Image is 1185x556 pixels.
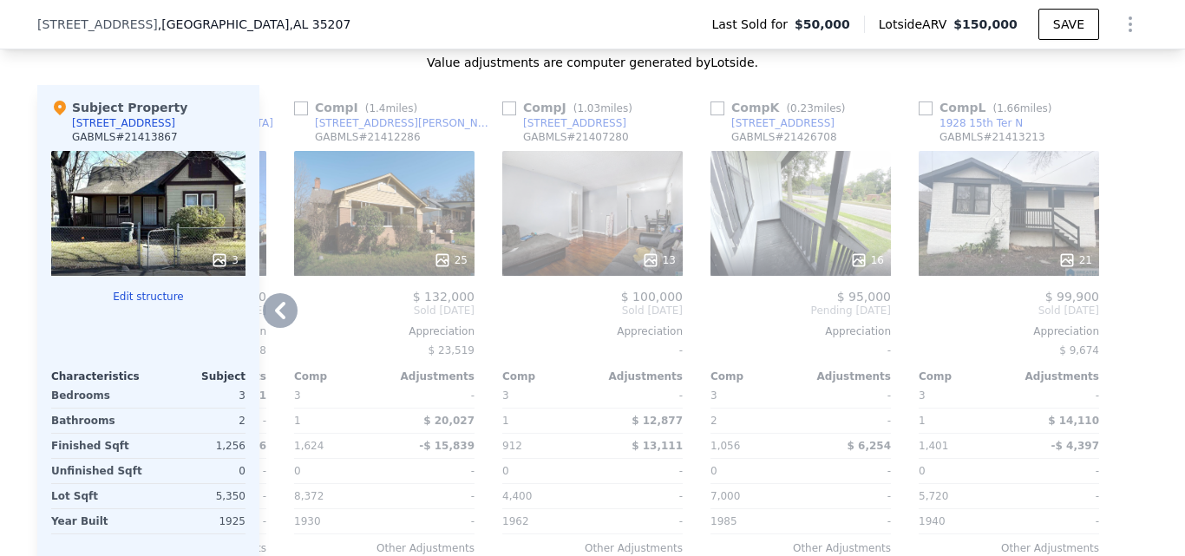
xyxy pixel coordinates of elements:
div: 0 [152,459,246,483]
div: Adjustments [384,370,475,383]
div: Characteristics [51,370,148,383]
span: $ 9,674 [1059,344,1099,356]
div: - [804,459,891,483]
div: 1985 [710,509,797,533]
span: , AL 35207 [289,17,350,31]
span: $ 132,000 [413,290,475,304]
button: SAVE [1038,9,1099,40]
span: 0 [294,465,301,477]
div: - [388,459,475,483]
span: 3 [710,389,717,402]
div: - [804,383,891,408]
div: 3 [211,252,239,269]
span: 0.23 [790,102,814,114]
div: [STREET_ADDRESS] [523,116,626,130]
div: 2 [710,409,797,433]
button: Edit structure [51,290,246,304]
div: Appreciation [710,324,891,338]
div: 1928 15th Ter N [939,116,1023,130]
div: Appreciation [294,324,475,338]
div: 3 [152,383,246,408]
div: - [804,484,891,508]
button: Show Options [1113,7,1148,42]
span: $ 23,519 [429,344,475,356]
div: - [388,484,475,508]
div: 16 [850,252,884,269]
span: 5,720 [919,490,948,502]
div: - [596,383,683,408]
div: Year Built [51,509,145,533]
div: Other Adjustments [294,541,475,555]
span: $ 12,877 [632,415,683,427]
div: Appreciation [919,324,1099,338]
div: GABMLS # 21426708 [731,130,837,144]
div: 1925 [152,509,246,533]
div: 2 [152,409,246,433]
div: 1962 [502,509,589,533]
span: $150,000 [953,17,1018,31]
span: [STREET_ADDRESS] [37,16,158,33]
span: ( miles) [985,102,1058,114]
div: 1940 [919,509,1005,533]
span: , [GEOGRAPHIC_DATA] [158,16,350,33]
div: Adjustments [801,370,891,383]
div: - [596,459,683,483]
div: 25 [434,252,468,269]
div: GABMLS # 21407280 [523,130,629,144]
span: Sold [DATE] [919,304,1099,317]
span: Last Sold for [711,16,795,33]
div: Subject [148,370,246,383]
span: 912 [502,440,522,452]
a: [STREET_ADDRESS][PERSON_NAME] [294,116,495,130]
span: $ 95,000 [837,290,891,304]
div: Comp J [502,99,639,116]
span: 7,000 [710,490,740,502]
span: $ 99,900 [1045,290,1099,304]
span: Pending [DATE] [710,304,891,317]
div: 1930 [294,509,381,533]
div: - [502,338,683,363]
span: $50,000 [795,16,850,33]
div: [STREET_ADDRESS] [72,116,175,130]
div: - [804,509,891,533]
div: GABMLS # 21412286 [315,130,421,144]
div: - [804,409,891,433]
span: $ 13,111 [632,440,683,452]
a: [STREET_ADDRESS] [502,116,626,130]
div: - [1012,509,1099,533]
span: 3 [502,389,509,402]
span: $ 6,254 [848,440,891,452]
span: 3 [919,389,926,402]
a: 1928 15th Ter N [919,116,1023,130]
span: 0 [919,465,926,477]
span: 0 [710,465,717,477]
span: -$ 4,397 [1051,440,1099,452]
div: 1,256 [152,434,246,458]
span: 1,056 [710,440,740,452]
div: Finished Sqft [51,434,145,458]
div: Subject Property [51,99,187,116]
div: - [596,484,683,508]
span: 8,372 [294,490,324,502]
div: 13 [642,252,676,269]
span: ( miles) [779,102,852,114]
div: GABMLS # 21413213 [939,130,1045,144]
div: 5,350 [152,484,246,508]
div: Other Adjustments [919,541,1099,555]
span: -$ 15,839 [419,440,475,452]
div: - [388,383,475,408]
div: Comp I [294,99,424,116]
span: $ 20,027 [423,415,475,427]
div: [STREET_ADDRESS] [731,116,835,130]
div: Adjustments [1009,370,1099,383]
div: Bedrooms [51,383,145,408]
span: $ 100,000 [621,290,683,304]
span: 1.4 [369,102,385,114]
div: 1 [919,409,1005,433]
div: - [596,509,683,533]
div: GABMLS # 21413867 [72,130,178,144]
div: Other Adjustments [502,541,683,555]
div: Comp L [919,99,1059,116]
div: Lot Sqft [51,484,145,508]
span: 4,400 [502,490,532,502]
